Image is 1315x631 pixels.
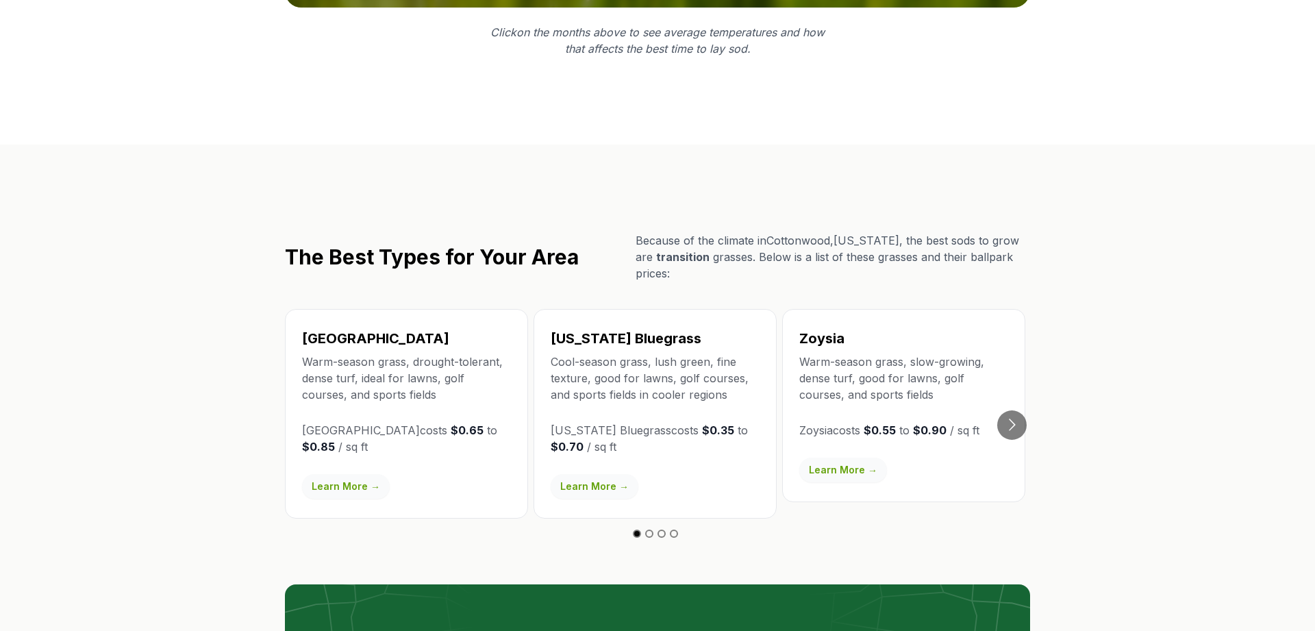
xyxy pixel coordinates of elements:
strong: $0.85 [302,440,335,454]
button: Go to slide 1 [633,530,641,538]
p: Warm-season grass, slow-growing, dense turf, good for lawns, golf courses, and sports fields [799,354,1008,403]
button: Go to slide 2 [645,530,653,538]
p: Warm-season grass, drought-tolerant, dense turf, ideal for lawns, golf courses, and sports fields [302,354,511,403]
button: Go to slide 4 [670,530,678,538]
p: [US_STATE] Bluegrass costs to / sq ft [551,422,760,455]
button: Go to next slide [997,410,1027,440]
h3: [GEOGRAPHIC_DATA] [302,329,511,348]
a: Learn More → [302,474,390,499]
button: Go to slide 3 [657,530,666,538]
p: [GEOGRAPHIC_DATA] costs to / sq ft [302,422,511,455]
h3: [US_STATE] Bluegrass [551,329,760,348]
strong: $0.70 [551,440,584,454]
h3: Zoysia [799,329,1008,348]
p: Because of the climate in Cottonwood , [US_STATE] , the best sods to grow are grasses. Below is a... [636,232,1030,282]
strong: $0.55 [864,423,896,437]
a: Learn More → [799,458,887,482]
p: Click on the months above to see average temperatures and how that affects the best time to lay sod. [482,24,833,57]
strong: $0.65 [451,423,484,437]
strong: $0.35 [702,423,734,437]
p: Cool-season grass, lush green, fine texture, good for lawns, golf courses, and sports fields in c... [551,354,760,403]
a: Learn More → [551,474,638,499]
h2: The Best Types for Your Area [285,245,579,269]
span: transition [656,250,710,264]
strong: $0.90 [913,423,947,437]
p: Zoysia costs to / sq ft [799,422,1008,438]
